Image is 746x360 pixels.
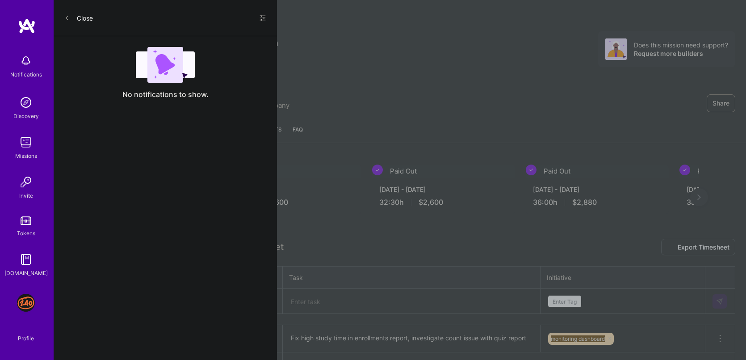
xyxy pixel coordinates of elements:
div: [DOMAIN_NAME] [4,268,48,278]
button: Close [64,11,93,25]
a: J: 240 Tutoring - Jobs Section Redesign [15,294,37,312]
img: discovery [17,93,35,111]
div: Missions [15,151,37,161]
img: J: 240 Tutoring - Jobs Section Redesign [17,294,35,312]
img: tokens [21,216,31,225]
img: teamwork [17,133,35,151]
img: guide book [17,250,35,268]
img: empty [136,47,195,83]
div: Profile [18,334,34,342]
img: logo [18,18,36,34]
a: Profile [15,324,37,342]
div: Tokens [17,229,35,238]
div: Discovery [13,111,39,121]
div: Invite [19,191,33,200]
img: Invite [17,173,35,191]
div: Notifications [10,70,42,79]
img: bell [17,52,35,70]
span: No notifications to show. [122,90,209,99]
